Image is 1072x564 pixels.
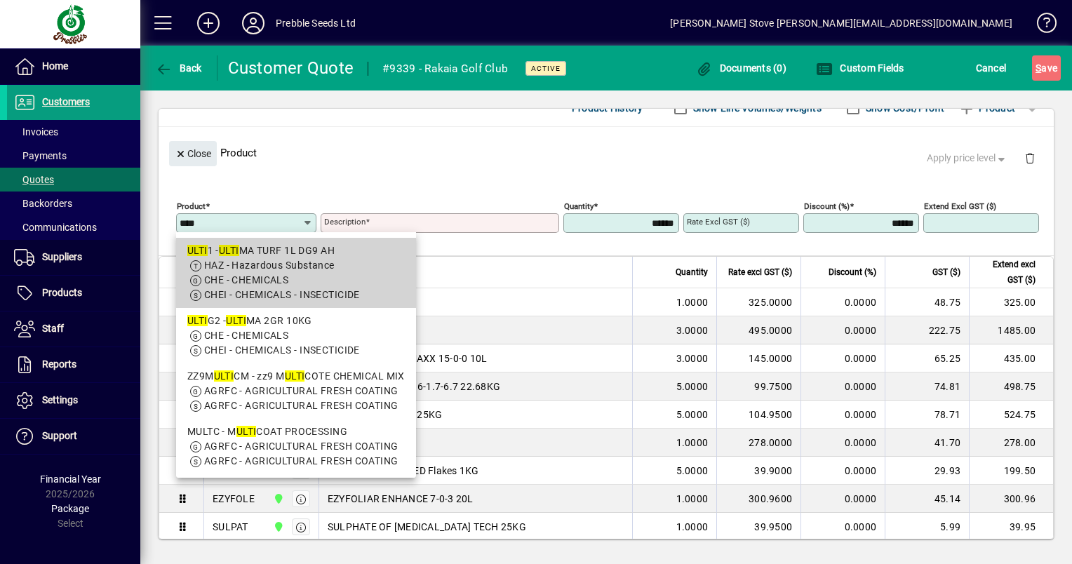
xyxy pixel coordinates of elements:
span: Backorders [14,198,72,209]
a: Home [7,49,140,84]
mat-label: Quantity [564,201,594,211]
span: Active [531,64,561,73]
td: 0.0000 [800,344,885,372]
td: 0.0000 [800,372,885,401]
div: 99.7500 [725,380,792,394]
td: 78.71 [885,401,969,429]
span: Staff [42,323,64,334]
span: CHE - CHEMICALS [204,274,289,286]
td: 45.14 [885,485,969,513]
td: 435.00 [969,344,1053,372]
span: SULPHATE OF [MEDICAL_DATA] TECH 25KG [328,520,526,534]
div: ZZ9M CM - zz9 M COTE CHEMICAL MIX [187,369,405,384]
span: 1.0000 [676,492,709,506]
span: ave [1036,57,1057,79]
a: Products [7,276,140,311]
em: ULTI [285,370,305,382]
button: Product History [566,95,649,121]
span: Quantity [676,264,708,280]
span: Home [42,60,68,72]
app-page-header-button: Close [166,147,220,159]
div: G2 - MA 2GR 10KG [187,314,405,328]
span: Customers [42,96,90,107]
div: 104.9500 [725,408,792,422]
span: Apply price level [927,151,1008,166]
a: Staff [7,311,140,347]
mat-option: ULTI1 - ULTIMA TURF 1L DG9 AH [176,238,416,308]
button: Apply price level [921,146,1014,171]
td: 0.0000 [800,485,885,513]
mat-option: MULTC - MULTI COAT PROCESSING [176,419,416,474]
a: Communications [7,215,140,239]
td: 199.50 [969,457,1053,485]
a: Backorders [7,192,140,215]
a: Knowledge Base [1026,3,1054,48]
span: AGRFC - AGRICULTURAL FRESH COATING [204,385,398,396]
span: 1.0000 [676,520,709,534]
span: 5.0000 [676,380,709,394]
span: CHRISTCHURCH [269,519,286,535]
td: 524.75 [969,401,1053,429]
div: Product [159,127,1054,178]
button: Cancel [972,55,1010,81]
span: 3.0000 [676,351,709,365]
td: 65.25 [885,344,969,372]
div: 39.9000 [725,464,792,478]
div: 39.9500 [725,520,792,534]
span: Suppliers [42,251,82,262]
span: 5.0000 [676,464,709,478]
span: AGRFC - AGRICULTURAL FRESH COATING [204,455,398,466]
div: #9339 - Rakaia Golf Club [382,58,508,80]
span: 3.0000 [676,323,709,337]
td: 39.95 [969,513,1053,541]
span: GST ($) [932,264,960,280]
span: Documents (0) [695,62,786,74]
span: HAZ - Hazardous Substance [204,260,335,271]
div: SULPAT [213,520,248,534]
a: Payments [7,144,140,168]
span: Settings [42,394,78,405]
td: 222.75 [885,316,969,344]
span: Cancel [976,57,1007,79]
a: Suppliers [7,240,140,275]
td: 5.99 [885,513,969,541]
span: Rate excl GST ($) [728,264,792,280]
em: ULTI [226,315,246,326]
span: Communications [14,222,97,233]
span: 1.0000 [676,436,709,450]
em: ULTI [214,370,234,382]
span: Quotes [14,174,54,185]
span: Extend excl GST ($) [978,257,1036,288]
span: Invoices [14,126,58,137]
span: CHEI - CHEMICALS - INSECTICIDE [204,289,360,300]
a: Settings [7,383,140,418]
a: Support [7,419,140,454]
span: Support [42,430,77,441]
div: 278.0000 [725,436,792,450]
td: 41.70 [885,429,969,457]
em: ULTI [187,245,208,256]
span: Back [155,62,202,74]
td: 29.93 [885,457,969,485]
button: Close [169,141,217,166]
td: 48.75 [885,288,969,316]
div: 145.0000 [725,351,792,365]
button: Back [152,55,206,81]
span: Package [51,503,89,514]
span: CHE - CHEMICALS [204,330,289,341]
div: [PERSON_NAME] Stove [PERSON_NAME][EMAIL_ADDRESS][DOMAIN_NAME] [670,12,1012,34]
td: 325.00 [969,288,1053,316]
div: 325.0000 [725,295,792,309]
a: Invoices [7,120,140,144]
span: 1.0000 [676,295,709,309]
button: Add [186,11,231,36]
mat-label: Rate excl GST ($) [687,217,750,227]
em: ULTI [187,315,208,326]
em: ULTI [236,426,257,437]
div: EZYFOLE [213,492,255,506]
span: CHEI - CHEMICALS - INSECTICIDE [204,344,360,356]
div: 495.0000 [725,323,792,337]
td: 300.96 [969,485,1053,513]
span: AGRFC - AGRICULTURAL FRESH COATING [204,400,398,411]
div: 1 - MA TURF 1L DG9 AH [187,243,405,258]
